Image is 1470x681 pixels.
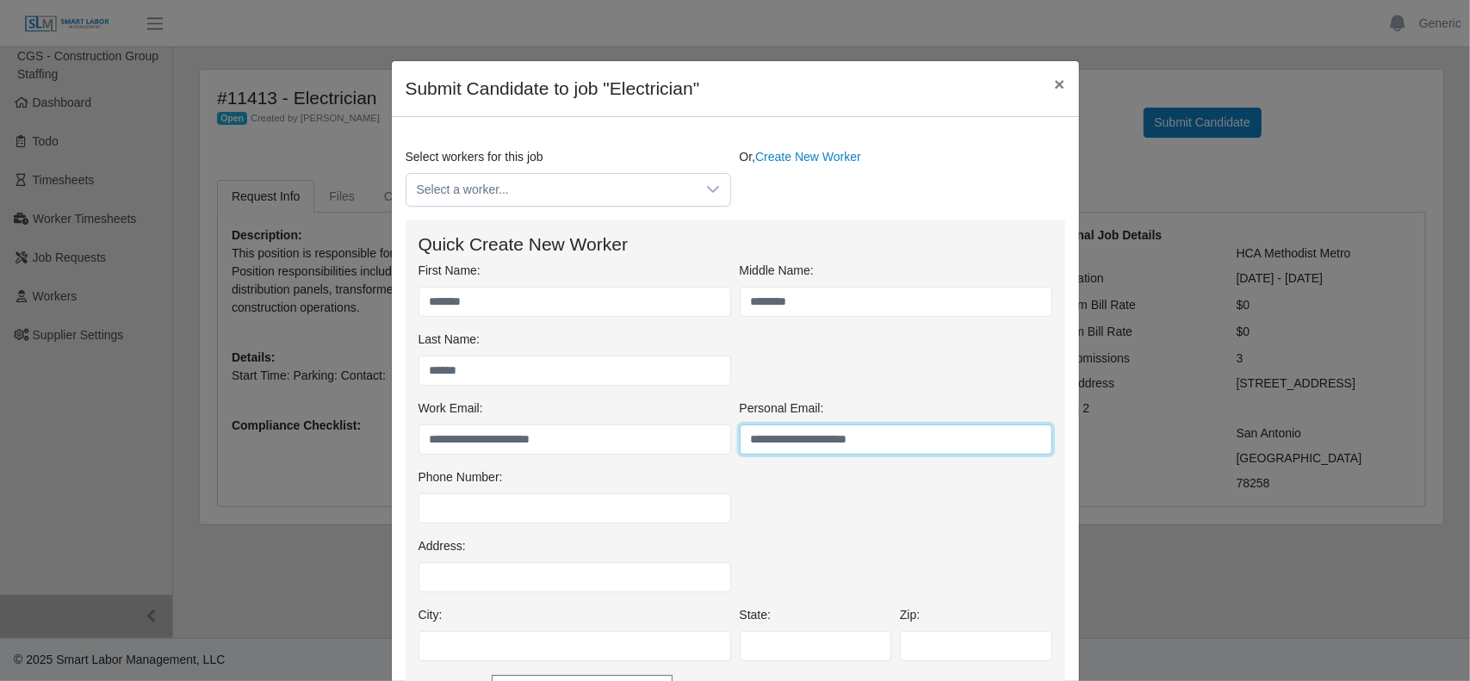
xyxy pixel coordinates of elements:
[406,174,696,206] span: Select a worker...
[1040,61,1078,107] button: Close
[419,468,503,486] label: Phone Number:
[419,537,466,555] label: Address:
[755,150,861,164] a: Create New Worker
[1021,429,1042,449] keeper-lock: Open Keeper Popup
[406,75,700,102] h4: Submit Candidate to job "Electrician"
[419,606,443,624] label: City:
[419,233,1052,255] h4: Quick Create New Worker
[740,262,814,280] label: Middle Name:
[735,148,1070,207] div: Or,
[740,399,824,418] label: Personal Email:
[1054,74,1064,94] span: ×
[419,331,481,349] label: Last Name:
[740,606,772,624] label: State:
[419,262,481,280] label: First Name:
[406,148,543,166] label: Select workers for this job
[419,399,483,418] label: Work Email:
[14,14,642,33] body: Rich Text Area. Press ALT-0 for help.
[900,606,920,624] label: Zip:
